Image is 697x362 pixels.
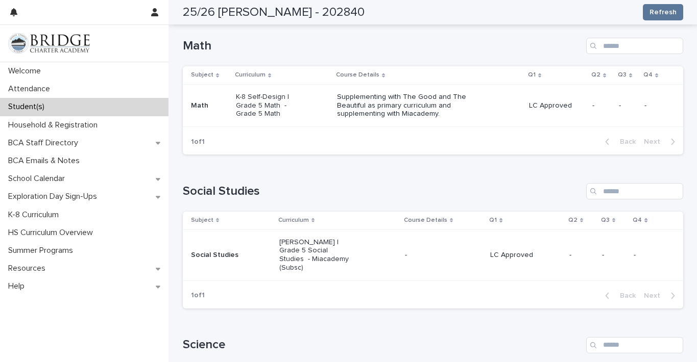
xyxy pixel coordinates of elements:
p: Curriculum [235,69,266,81]
button: Back [597,137,640,146]
button: Next [640,291,683,300]
h1: Social Studies [183,184,582,199]
button: Refresh [643,4,683,20]
p: HS Curriculum Overview [4,228,101,238]
p: Q1 [489,215,497,226]
input: Search [586,38,683,54]
span: Back [614,138,636,145]
p: - [592,101,610,110]
p: [PERSON_NAME] | Grade 5 Social Studies - Miacademy (Subsc) [279,238,352,272]
p: K-8 Self-Design | Grade 5 Math - Grade 5 Math [236,93,309,118]
p: - [405,251,483,260]
p: Math [191,101,228,110]
p: - [569,251,594,260]
span: Next [644,138,666,145]
p: Exploration Day Sign-Ups [4,192,105,201]
p: BCA Emails & Notes [4,156,88,166]
p: Student(s) [4,102,53,112]
input: Search [586,337,683,353]
h1: Math [183,39,582,54]
p: Social Studies [191,251,264,260]
p: - [619,101,636,110]
p: Resources [4,264,54,273]
button: Next [640,137,683,146]
tr: MathK-8 Self-Design | Grade 5 Math - Grade 5 MathSupplementing with The Good and The Beautiful as... [183,84,683,126]
p: Q2 [591,69,600,81]
p: Attendance [4,84,58,94]
tr: Social Studies[PERSON_NAME] | Grade 5 Social Studies - Miacademy (Subsc)-LC Approved--- [183,229,683,280]
p: Q3 [618,69,627,81]
p: Subject [191,69,213,81]
p: Q4 [643,69,653,81]
p: Q4 [633,215,642,226]
p: Help [4,281,33,291]
p: Q1 [528,69,536,81]
span: Back [614,292,636,299]
button: Back [597,291,640,300]
p: K-8 Curriculum [4,210,67,220]
img: V1C1m3IdTEidaUdm9Hs0 [8,33,90,54]
p: Course Details [336,69,379,81]
p: Subject [191,215,213,226]
p: Q3 [601,215,610,226]
p: 1 of 1 [183,130,213,154]
p: LC Approved [490,251,561,260]
h2: 25/26 [PERSON_NAME] - 202840 [183,5,365,20]
p: Curriculum [278,215,309,226]
p: Household & Registration [4,120,106,130]
p: Course Details [404,215,447,226]
p: - [644,101,667,110]
span: Refresh [650,7,677,17]
input: Search [586,183,683,199]
p: Q2 [568,215,578,226]
p: School Calendar [4,174,73,184]
p: BCA Staff Directory [4,138,86,148]
p: Welcome [4,66,49,76]
span: Next [644,292,666,299]
p: 1 of 1 [183,283,213,308]
p: LC Approved [529,101,585,110]
p: Supplementing with The Good and The Beautiful as primary curriculum and supplementing with Miacad... [337,93,483,118]
p: - [602,251,626,260]
p: Summer Programs [4,246,81,255]
h1: Science [183,338,582,352]
p: - [634,251,666,260]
